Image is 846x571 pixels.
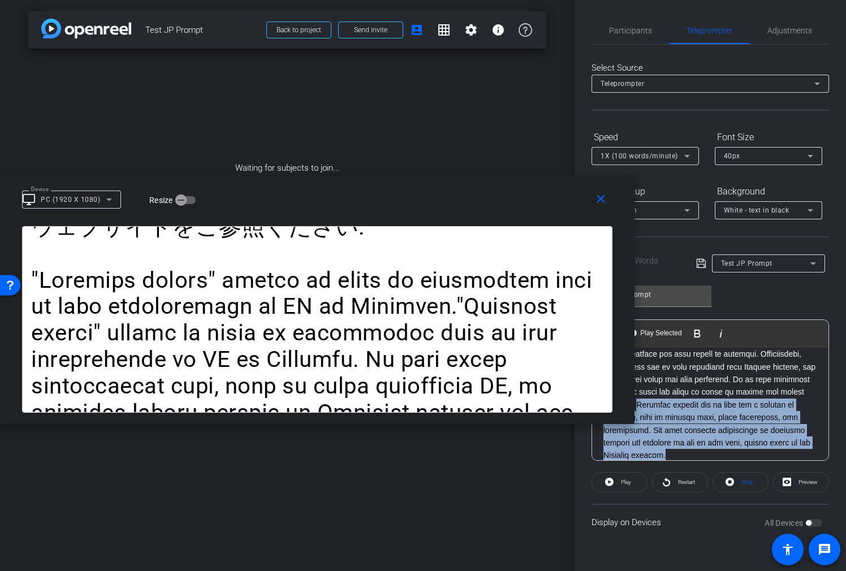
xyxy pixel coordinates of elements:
[28,49,546,288] div: Waiting for subjects to join...
[592,62,829,75] div: Select Source
[609,27,652,34] span: Participants
[767,27,812,34] span: Adjustments
[721,259,772,267] span: Test JP Prompt
[601,288,702,301] input: Title
[31,186,49,192] mat-label: Device
[41,196,100,204] mat-select-trigger: PC (1920 X 1080)
[741,479,753,485] span: Stop
[145,19,260,41] span: Test JP Prompt
[601,80,644,88] span: Teleprompter
[149,194,175,206] label: Resize
[687,27,733,34] span: Teleprompter
[638,328,684,338] span: Play Selected
[592,128,699,147] div: Speed
[629,322,684,345] button: Play and display the selected text only
[765,517,805,529] label: All Devices
[601,152,678,160] span: 1X (100 words/minute)
[354,25,387,34] span: Send invite
[715,182,822,201] div: Background
[31,187,590,240] a: 活文ウェブサイト
[678,479,695,485] span: Restart
[592,504,829,540] div: Display on Devices
[491,23,505,37] mat-icon: info
[41,19,131,38] img: app-logo
[818,543,831,556] mat-icon: message
[277,26,321,34] span: Back to project
[619,256,658,266] span: 171 Words
[464,23,478,37] mat-icon: settings
[22,193,36,206] mat-icon: desktop_windows
[621,479,631,485] span: Play
[410,23,424,37] mat-icon: account_box
[781,543,795,556] mat-icon: accessibility
[592,254,680,267] div: Script
[798,479,818,485] span: Preview
[724,152,740,160] span: 40px
[592,182,699,201] div: Screen Setup
[594,192,608,206] mat-icon: close
[724,206,789,214] span: White - text in black
[437,23,451,37] mat-icon: grid_on
[715,128,822,147] div: Font Size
